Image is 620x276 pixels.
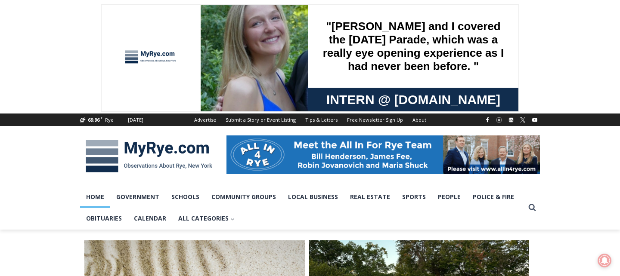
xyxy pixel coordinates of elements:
div: [DATE] [128,116,143,124]
a: Instagram [494,115,504,125]
nav: Secondary Navigation [189,113,431,126]
a: Sports [396,186,432,208]
div: 6 [101,73,105,81]
a: Free Newsletter Sign Up [342,113,408,126]
div: Rye [105,116,114,124]
a: Community Groups [205,186,282,208]
a: Schools [165,186,205,208]
a: Submit a Story or Event Listing [221,113,301,126]
a: Real Estate [344,186,396,208]
h4: [PERSON_NAME] Read Sanctuary Fall Fest: [DATE] [7,86,115,106]
span: F [101,115,103,120]
div: / [96,73,99,81]
a: Advertise [189,113,221,126]
a: Linkedin [506,115,516,125]
a: People [432,186,467,208]
a: Obituaries [80,208,128,229]
a: YouTube [530,115,540,125]
a: [PERSON_NAME] Read Sanctuary Fall Fest: [DATE] [0,86,129,107]
a: Home [80,186,110,208]
a: Government [110,186,165,208]
img: MyRye.com [80,134,218,178]
a: Facebook [482,115,493,125]
a: Tips & Letters [301,113,342,126]
a: X [518,115,528,125]
div: "[PERSON_NAME] and I covered the [DATE] Parade, which was a really eye opening experience as I ha... [217,0,407,83]
div: 2 [90,73,94,81]
a: Intern @ [DOMAIN_NAME] [207,83,417,107]
a: Police & Fire [467,186,520,208]
button: Child menu of All Categories [172,208,241,229]
span: Intern @ [DOMAIN_NAME] [225,86,399,105]
img: All in for Rye [226,135,540,174]
a: Calendar [128,208,172,229]
span: 69.96 [88,117,99,123]
div: Birds of Prey: Falcon and hawk demos [90,25,124,71]
a: About [408,113,431,126]
a: Local Business [282,186,344,208]
nav: Primary Navigation [80,186,524,230]
button: View Search Form [524,200,540,215]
